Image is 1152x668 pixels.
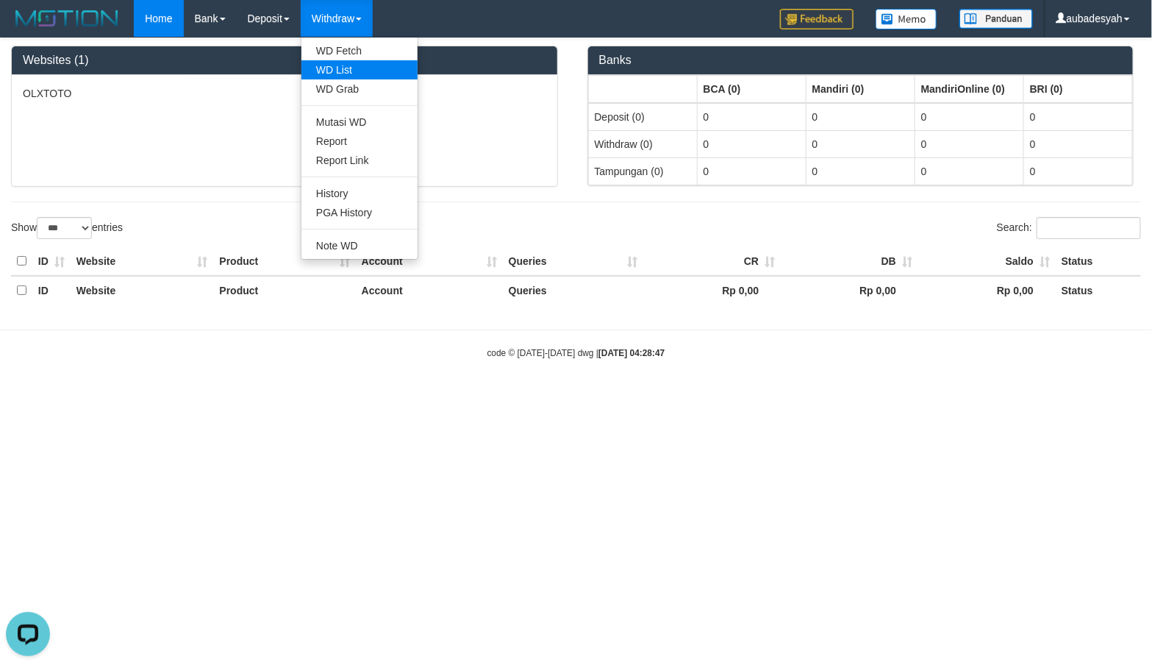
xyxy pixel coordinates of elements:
th: Group: activate to sort column ascending [915,75,1023,103]
td: 0 [915,103,1023,131]
th: ID [32,276,71,305]
th: DB [781,247,918,276]
th: Queries [503,276,644,305]
td: 0 [697,130,806,157]
p: OLXTOTO [23,86,546,101]
img: Button%20Memo.svg [876,9,937,29]
td: Withdraw (0) [588,130,697,157]
th: Group: activate to sort column ascending [588,75,697,103]
button: Open LiveChat chat widget [6,6,50,50]
a: WD Grab [301,79,418,99]
td: 0 [1023,103,1132,131]
a: PGA History [301,203,418,222]
td: Deposit (0) [588,103,697,131]
label: Show entries [11,217,123,239]
strong: [DATE] 04:28:47 [598,348,665,358]
th: Status [1056,247,1141,276]
h3: Banks [599,54,1123,67]
th: Group: activate to sort column ascending [1023,75,1132,103]
th: Product [213,276,355,305]
td: Tampungan (0) [588,157,697,185]
a: Report [301,132,418,151]
th: ID [32,247,71,276]
th: Website [71,276,214,305]
th: Account [356,276,503,305]
th: Product [213,247,355,276]
h3: Websites (1) [23,54,546,67]
td: 0 [697,103,806,131]
a: Report Link [301,151,418,170]
th: Rp 0,00 [781,276,918,305]
a: Mutasi WD [301,113,418,132]
td: 0 [697,157,806,185]
img: MOTION_logo.png [11,7,123,29]
img: panduan.png [959,9,1033,29]
input: Search: [1037,217,1141,239]
td: 0 [1023,130,1132,157]
td: 0 [915,130,1023,157]
td: 0 [806,130,915,157]
th: CR [644,247,781,276]
th: Queries [503,247,644,276]
img: Feedback.jpg [780,9,854,29]
td: 0 [1023,157,1132,185]
th: Saldo [918,247,1056,276]
th: Group: activate to sort column ascending [697,75,806,103]
a: Note WD [301,236,418,255]
th: Rp 0,00 [918,276,1056,305]
th: Rp 0,00 [644,276,781,305]
label: Search: [997,217,1141,239]
a: History [301,184,418,203]
th: Account [356,247,503,276]
th: Website [71,247,214,276]
th: Status [1056,276,1141,305]
a: WD Fetch [301,41,418,60]
td: 0 [806,103,915,131]
td: 0 [915,157,1023,185]
th: Group: activate to sort column ascending [806,75,915,103]
small: code © [DATE]-[DATE] dwg | [487,348,665,358]
td: 0 [806,157,915,185]
a: WD List [301,60,418,79]
select: Showentries [37,217,92,239]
